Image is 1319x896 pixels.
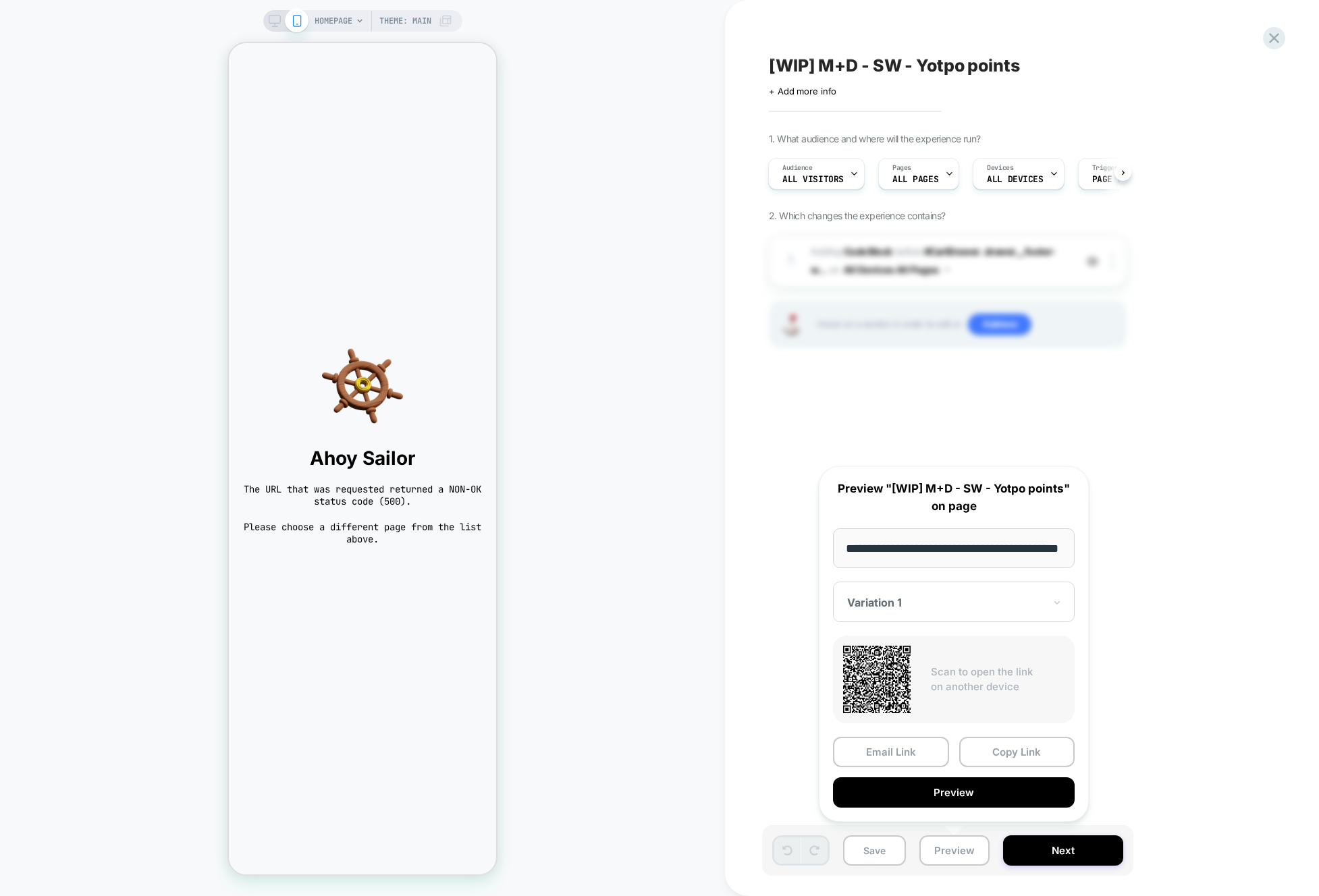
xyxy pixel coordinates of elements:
[811,246,892,257] span: Adding
[892,175,938,184] span: ALL PAGES
[1092,163,1119,173] span: Trigger
[931,665,1065,695] p: Scan to open the link on another device
[769,133,980,144] span: 1. What audience and where will the experience run?
[959,737,1075,767] button: Copy Link
[379,10,431,32] span: Theme: MAIN
[782,175,844,184] span: All Visitors
[784,248,797,275] div: 1
[919,835,990,866] button: Preview
[769,86,836,96] span: + Add more info
[944,268,950,271] img: down arrow
[782,163,813,173] span: Audience
[1111,254,1114,269] img: close
[833,777,1075,808] button: Preview
[1092,175,1138,184] span: Page Load
[811,246,1056,275] span: #CartDrawer .drawer__footer-w...
[987,163,1013,173] span: Devices
[1003,835,1123,866] button: Next
[769,55,1020,76] span: [WIP] M+D - SW - Yotpo points
[14,403,254,426] span: Ahoy Sailor
[777,314,804,335] img: Joystick
[987,175,1043,184] span: ALL DEVICES
[833,737,949,767] button: Email Link
[895,246,922,257] span: BEFORE
[1087,256,1098,267] img: crossed eye
[14,440,254,464] span: The URL that was requested returned a NON-OK status code (500).
[817,314,1119,335] span: Hover on a section in order to edit or
[892,163,911,173] span: Pages
[833,480,1075,515] p: Preview "[WIP] M+D - SW - Yotpo points" on page
[968,314,1031,335] span: Add new
[844,260,950,279] button: All Devices All Pages
[844,246,892,257] b: Code Block
[769,210,945,221] span: 2. Which changes the experience contains?
[315,10,352,32] span: HOMEPAGE
[14,302,254,383] img: navigation helm
[830,261,840,278] span: on
[843,835,906,866] button: Save
[14,478,254,502] span: Please choose a different page from the list above.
